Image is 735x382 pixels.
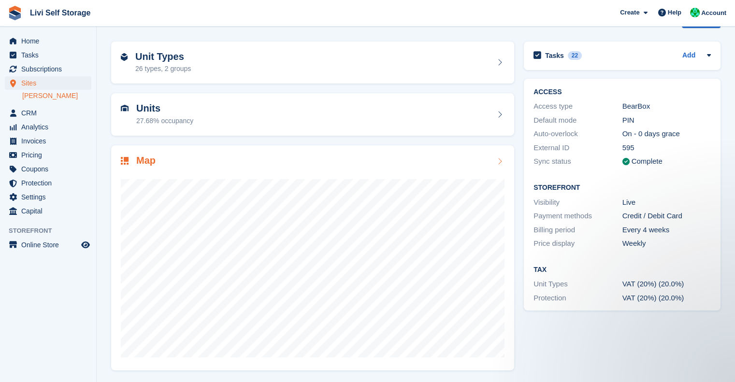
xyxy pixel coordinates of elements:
span: Tasks [21,48,79,62]
span: Home [21,34,79,48]
span: Account [701,8,726,18]
span: Subscriptions [21,62,79,76]
div: Every 4 weeks [622,225,711,236]
h2: Tasks [545,51,564,60]
img: Joe Robertson [690,8,700,17]
span: Help [668,8,681,17]
a: Livi Self Storage [26,5,94,21]
a: menu [5,204,91,218]
div: Protection [533,293,622,304]
div: Payment methods [533,211,622,222]
a: menu [5,176,91,190]
a: menu [5,134,91,148]
a: Map [111,145,514,371]
div: Price display [533,238,622,249]
div: Access type [533,101,622,112]
div: PIN [622,115,711,126]
div: Live [622,197,711,208]
a: menu [5,76,91,90]
img: unit-icn-7be61d7bf1b0ce9d3e12c5938cc71ed9869f7b940bace4675aadf7bd6d80202e.svg [121,105,129,112]
div: Sync status [533,156,622,167]
span: Protection [21,176,79,190]
span: Settings [21,190,79,204]
h2: ACCESS [533,88,711,96]
div: Auto-overlock [533,128,622,140]
div: BearBox [622,101,711,112]
a: menu [5,120,91,134]
div: VAT (20%) (20.0%) [622,293,711,304]
a: Unit Types 26 types, 2 groups [111,42,514,84]
a: menu [5,162,91,176]
div: Default mode [533,115,622,126]
span: Create [620,8,639,17]
a: menu [5,148,91,162]
span: Capital [21,204,79,218]
div: Billing period [533,225,622,236]
span: Pricing [21,148,79,162]
span: Storefront [9,226,96,236]
a: menu [5,48,91,62]
h2: Units [136,103,193,114]
a: menu [5,238,91,252]
div: 595 [622,142,711,154]
img: unit-type-icn-2b2737a686de81e16bb02015468b77c625bbabd49415b5ef34ead5e3b44a266d.svg [121,53,128,61]
div: 27.68% occupancy [136,116,193,126]
div: VAT (20%) (20.0%) [622,279,711,290]
div: Credit / Debit Card [622,211,711,222]
span: Invoices [21,134,79,148]
div: External ID [533,142,622,154]
a: menu [5,106,91,120]
h2: Storefront [533,184,711,192]
a: menu [5,190,91,204]
span: Sites [21,76,79,90]
a: Preview store [80,239,91,251]
img: stora-icon-8386f47178a22dfd0bd8f6a31ec36ba5ce8667c1dd55bd0f319d3a0aa187defe.svg [8,6,22,20]
a: menu [5,34,91,48]
a: Add [682,50,695,61]
div: Weekly [622,238,711,249]
span: Online Store [21,238,79,252]
h2: Map [136,155,156,166]
span: Analytics [21,120,79,134]
div: Visibility [533,197,622,208]
div: 22 [568,51,582,60]
span: CRM [21,106,79,120]
div: 26 types, 2 groups [135,64,191,74]
img: map-icn-33ee37083ee616e46c38cad1a60f524a97daa1e2b2c8c0bc3eb3415660979fc1.svg [121,157,129,165]
div: Unit Types [533,279,622,290]
h2: Unit Types [135,51,191,62]
a: [PERSON_NAME] [22,91,91,100]
a: menu [5,62,91,76]
h2: Tax [533,266,711,274]
div: Complete [632,156,663,167]
a: Units 27.68% occupancy [111,93,514,136]
div: On - 0 days grace [622,128,711,140]
span: Coupons [21,162,79,176]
